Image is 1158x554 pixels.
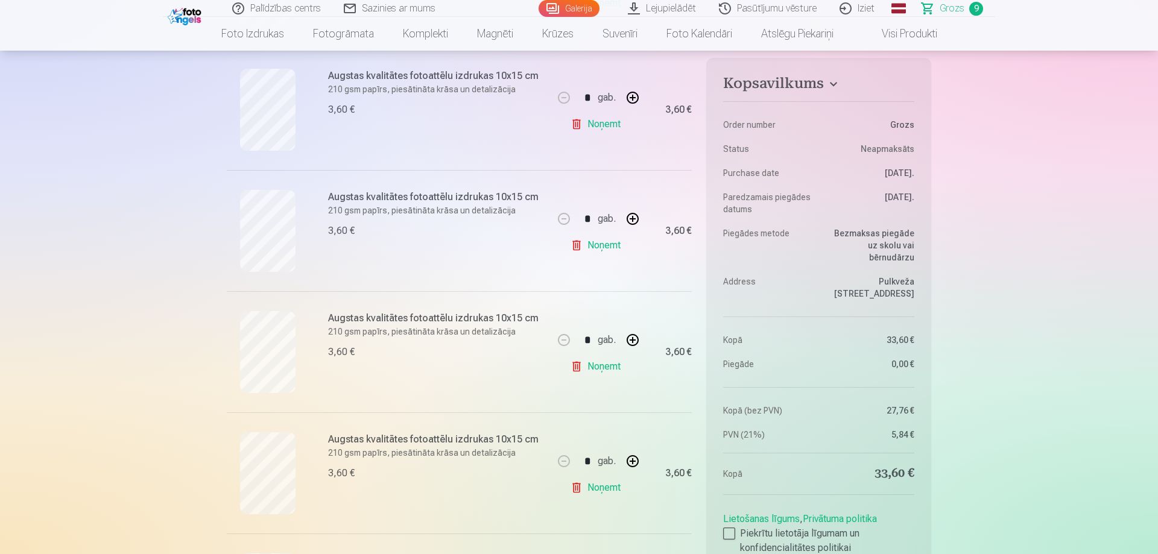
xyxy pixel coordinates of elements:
a: Noņemt [571,354,625,379]
span: Grozs [940,1,964,16]
dd: Bezmaksas piegāde uz skolu vai bērnudārzu [824,227,914,263]
div: 3,60 € [328,102,355,117]
dd: [DATE]. [824,191,914,215]
a: Noņemt [571,233,625,257]
div: gab. [598,83,616,112]
dd: [DATE]. [824,167,914,179]
dd: 33,60 € [824,465,914,482]
dt: Kopā (bez PVN) [723,404,813,417]
span: 9 [969,2,983,16]
div: 3,60 € [665,470,692,477]
div: 3,60 € [328,345,355,359]
a: Suvenīri [588,17,652,51]
button: Kopsavilkums [723,75,914,96]
a: Noņemt [571,476,625,500]
p: 210 gsm papīrs, piesātināta krāsa un detalizācija [328,326,546,338]
div: 3,60 € [328,466,355,480]
div: 3,60 € [665,227,692,235]
dt: Kopā [723,465,813,482]
dt: Piegāde [723,358,813,370]
p: 210 gsm papīrs, piesātināta krāsa un detalizācija [328,83,546,95]
div: 3,60 € [328,224,355,238]
img: /fa1 [168,5,204,25]
a: Fotogrāmata [299,17,388,51]
a: Krūzes [528,17,588,51]
h6: Augstas kvalitātes fotoattēlu izdrukas 10x15 cm [328,311,546,326]
dd: 33,60 € [824,334,914,346]
dt: Paredzamais piegādes datums [723,191,813,215]
dt: Kopā [723,334,813,346]
h6: Augstas kvalitātes fotoattēlu izdrukas 10x15 cm [328,190,546,204]
span: Neapmaksāts [861,143,914,155]
div: 3,60 € [665,106,692,113]
a: Magnēti [463,17,528,51]
h6: Augstas kvalitātes fotoattēlu izdrukas 10x15 cm [328,69,546,83]
a: Atslēgu piekariņi [747,17,848,51]
p: 210 gsm papīrs, piesātināta krāsa un detalizācija [328,447,546,459]
div: 3,60 € [665,348,692,356]
a: Noņemt [571,112,625,136]
dt: Address [723,275,813,300]
p: 210 gsm papīrs, piesātināta krāsa un detalizācija [328,204,546,216]
dd: 0,00 € [824,358,914,370]
dt: Status [723,143,813,155]
a: Foto izdrukas [207,17,299,51]
dt: Piegādes metode [723,227,813,263]
dd: Grozs [824,119,914,131]
div: gab. [598,326,616,354]
a: Visi produkti [848,17,952,51]
dt: Purchase date [723,167,813,179]
dd: Pulkveža [STREET_ADDRESS] [824,275,914,300]
div: gab. [598,447,616,476]
dd: 27,76 € [824,404,914,417]
a: Komplekti [388,17,463,51]
dt: Order number [723,119,813,131]
dd: 5,84 € [824,429,914,441]
div: gab. [598,204,616,233]
dt: PVN (21%) [723,429,813,441]
a: Lietošanas līgums [723,513,800,524]
h6: Augstas kvalitātes fotoattēlu izdrukas 10x15 cm [328,432,546,447]
a: Privātuma politika [803,513,877,524]
a: Foto kalendāri [652,17,747,51]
